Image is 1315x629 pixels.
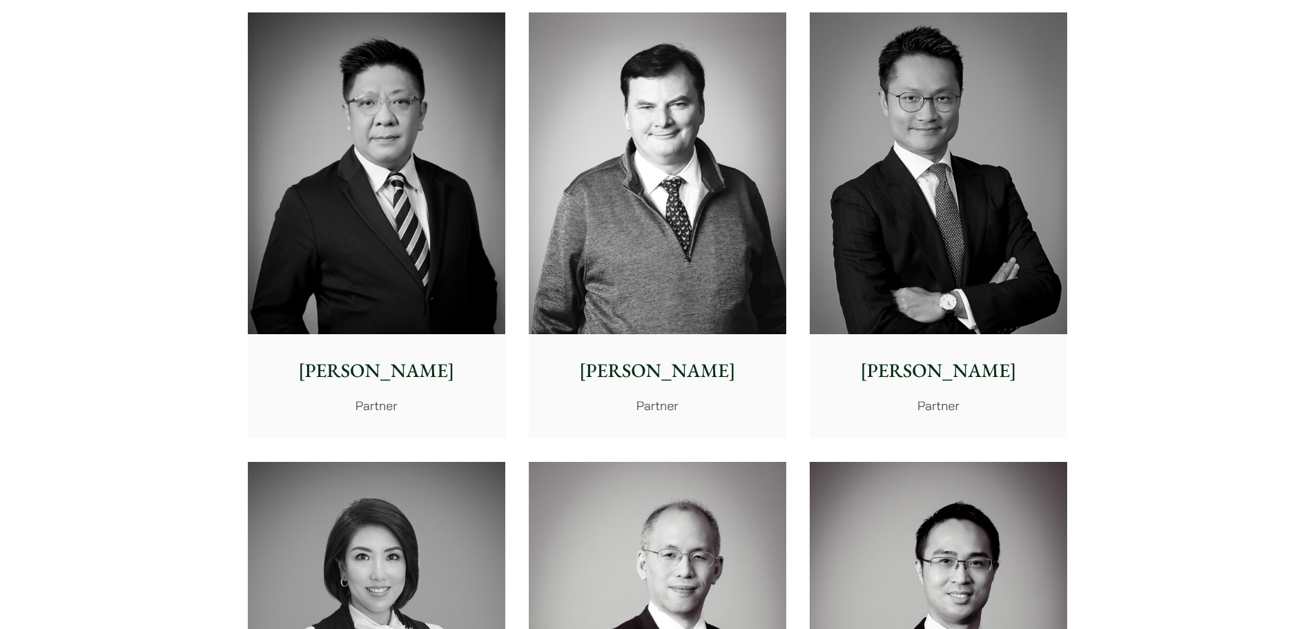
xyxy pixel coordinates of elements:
[248,12,505,439] a: [PERSON_NAME] Partner
[540,356,775,385] p: [PERSON_NAME]
[821,396,1056,415] p: Partner
[259,396,494,415] p: Partner
[259,356,494,385] p: [PERSON_NAME]
[529,12,786,439] a: [PERSON_NAME] Partner
[540,396,775,415] p: Partner
[810,12,1067,439] a: [PERSON_NAME] Partner
[821,356,1056,385] p: [PERSON_NAME]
